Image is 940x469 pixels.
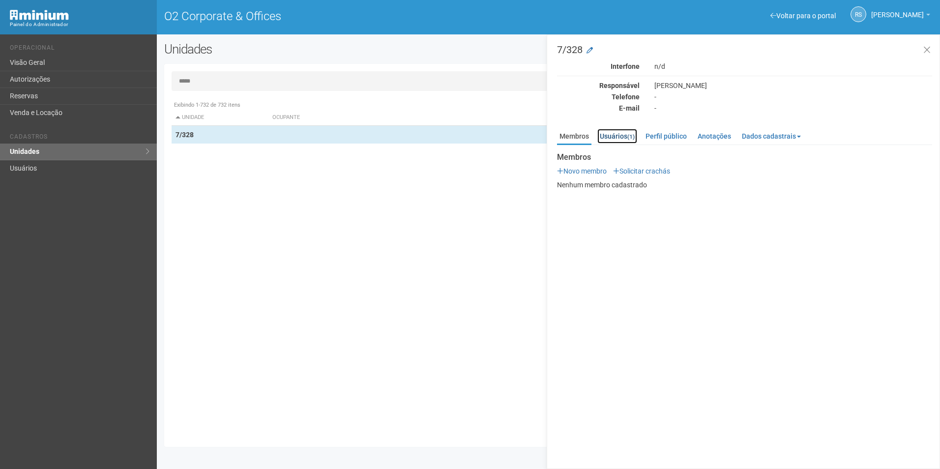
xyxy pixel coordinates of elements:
[647,104,940,113] div: -
[647,62,940,71] div: n/d
[597,129,637,144] a: Usuários(1)
[871,12,930,20] a: [PERSON_NAME]
[172,101,925,110] div: Exibindo 1-732 de 732 itens
[557,180,932,189] p: Nenhum membro cadastrado
[643,129,689,144] a: Perfil público
[164,10,541,23] h1: O2 Corporate & Offices
[557,167,607,175] a: Novo membro
[550,104,647,113] div: E-mail
[172,110,268,126] th: Unidade: activate to sort column descending
[10,133,149,144] li: Cadastros
[557,153,932,162] strong: Membros
[164,42,476,57] h2: Unidades
[627,133,635,140] small: (1)
[10,10,69,20] img: Minium
[587,46,593,56] a: Modificar a unidade
[557,45,932,55] h3: 7/328
[10,44,149,55] li: Operacional
[550,62,647,71] div: Interfone
[739,129,803,144] a: Dados cadastrais
[695,129,734,144] a: Anotações
[613,167,670,175] a: Solicitar crachás
[851,6,866,22] a: RS
[557,129,591,145] a: Membros
[176,131,194,139] strong: 7/328
[10,20,149,29] div: Painel do Administrador
[871,1,924,19] span: Rayssa Soares Ribeiro
[647,92,940,101] div: -
[647,81,940,90] div: [PERSON_NAME]
[550,92,647,101] div: Telefone
[268,110,601,126] th: Ocupante: activate to sort column ascending
[770,12,836,20] a: Voltar para o portal
[550,81,647,90] div: Responsável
